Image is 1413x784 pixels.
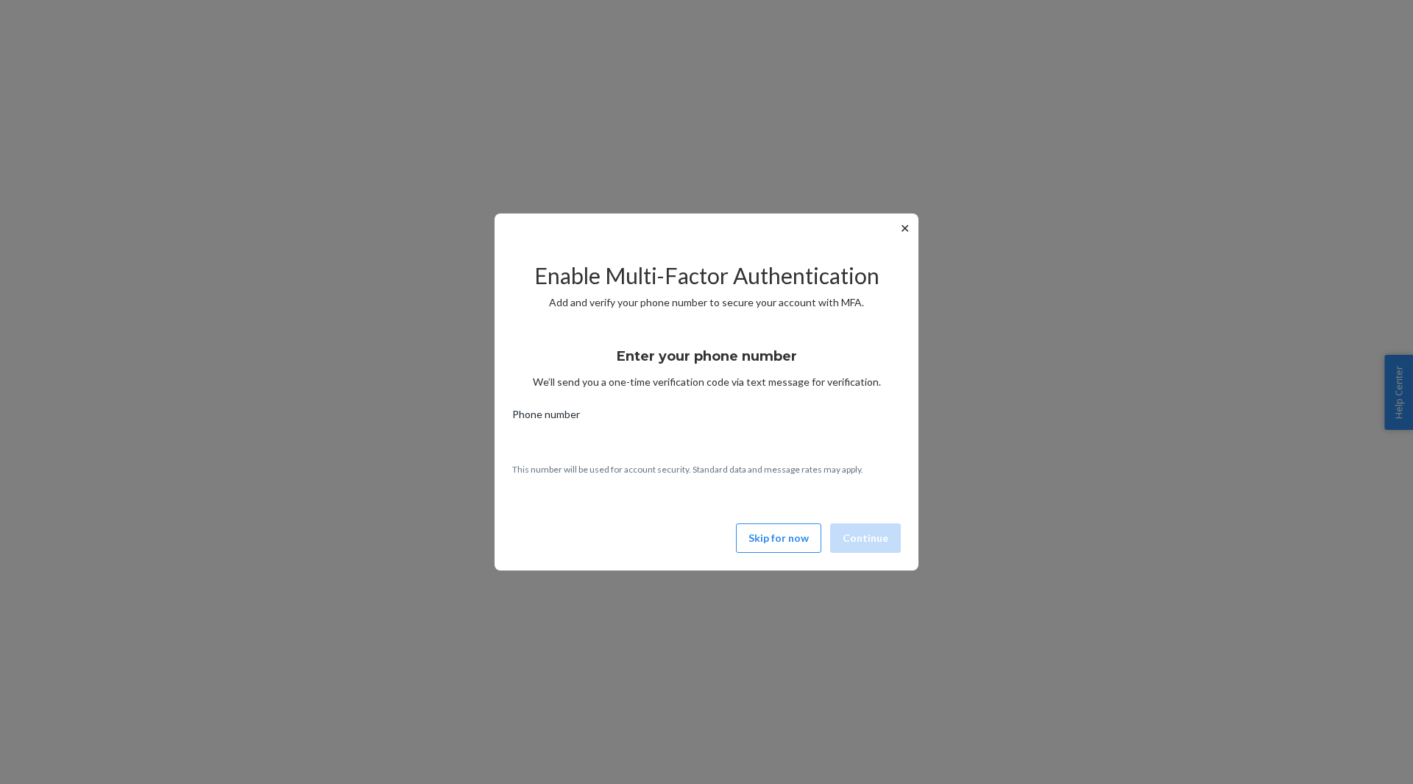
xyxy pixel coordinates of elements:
[512,295,901,310] p: Add and verify your phone number to secure your account with MFA.
[830,523,901,553] button: Continue
[736,523,821,553] button: Skip for now
[512,335,901,389] div: We’ll send you a one-time verification code via text message for verification.
[897,219,913,237] button: ✕
[512,463,901,476] p: This number will be used for account security. Standard data and message rates may apply.
[617,347,797,366] h3: Enter your phone number
[512,407,580,428] span: Phone number
[512,264,901,288] h2: Enable Multi-Factor Authentication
